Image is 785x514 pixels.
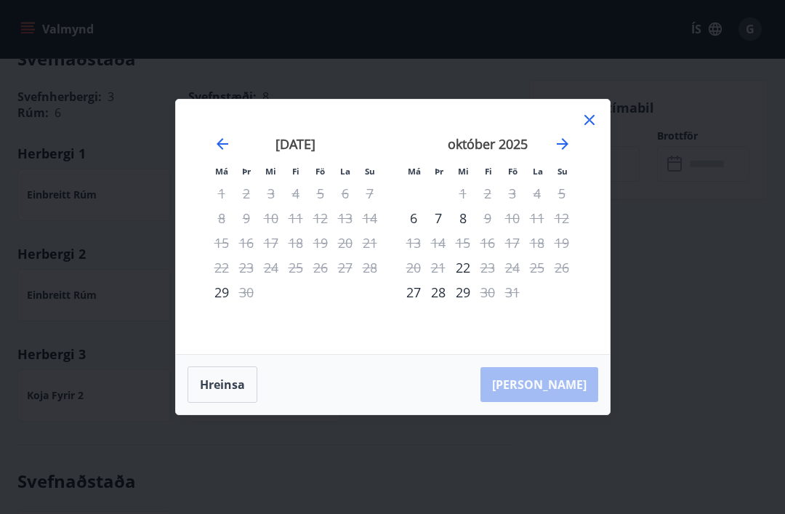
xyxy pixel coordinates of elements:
[333,181,358,206] td: Not available. laugardagur, 6. september 2025
[401,255,426,280] td: Not available. mánudagur, 20. október 2025
[426,280,451,305] td: Choose þriðjudagur, 28. október 2025 as your check-in date. It’s available.
[234,255,259,280] td: Not available. þriðjudagur, 23. september 2025
[401,206,426,230] div: Aðeins innritun í boði
[426,206,451,230] td: Choose þriðjudagur, 7. október 2025 as your check-in date. It’s available.
[475,255,500,280] td: Not available. fimmtudagur, 23. október 2025
[475,255,500,280] div: Aðeins útritun í boði
[549,230,574,255] td: Not available. sunnudagur, 19. október 2025
[308,255,333,280] td: Not available. föstudagur, 26. september 2025
[458,166,469,177] small: Mi
[259,206,283,230] td: Not available. miðvikudagur, 10. september 2025
[283,181,308,206] td: Not available. fimmtudagur, 4. september 2025
[308,206,333,230] td: Not available. föstudagur, 12. september 2025
[209,255,234,280] td: Not available. mánudagur, 22. september 2025
[209,181,234,206] td: Not available. mánudagur, 1. september 2025
[475,230,500,255] td: Not available. fimmtudagur, 16. október 2025
[426,230,451,255] td: Not available. þriðjudagur, 14. október 2025
[500,206,525,230] td: Not available. föstudagur, 10. október 2025
[234,230,259,255] td: Not available. þriðjudagur, 16. september 2025
[475,206,500,230] div: Aðeins útritun í boði
[525,206,549,230] td: Not available. laugardagur, 11. október 2025
[401,280,426,305] div: Aðeins innritun í boði
[408,166,421,177] small: Má
[259,181,283,206] td: Not available. miðvikudagur, 3. september 2025
[283,230,308,255] td: Not available. fimmtudagur, 18. september 2025
[451,255,475,280] div: Aðeins innritun í boði
[554,135,571,153] div: Move forward to switch to the next month.
[475,206,500,230] td: Not available. fimmtudagur, 9. október 2025
[333,230,358,255] td: Not available. laugardagur, 20. september 2025
[451,280,475,305] td: Choose miðvikudagur, 29. október 2025 as your check-in date. It’s available.
[259,255,283,280] td: Not available. miðvikudagur, 24. september 2025
[525,181,549,206] td: Not available. laugardagur, 4. október 2025
[193,117,592,337] div: Calendar
[242,166,251,177] small: Þr
[448,135,528,153] strong: október 2025
[340,166,350,177] small: La
[451,206,475,230] td: Choose miðvikudagur, 8. október 2025 as your check-in date. It’s available.
[426,255,451,280] td: Not available. þriðjudagur, 21. október 2025
[426,280,451,305] div: 28
[549,181,574,206] td: Not available. sunnudagur, 5. október 2025
[525,230,549,255] td: Not available. laugardagur, 18. október 2025
[401,280,426,305] td: Choose mánudagur, 27. október 2025 as your check-in date. It’s available.
[451,181,475,206] td: Not available. miðvikudagur, 1. október 2025
[333,255,358,280] td: Not available. laugardagur, 27. september 2025
[333,206,358,230] td: Not available. laugardagur, 13. september 2025
[308,181,333,206] td: Not available. föstudagur, 5. september 2025
[234,280,259,305] div: Aðeins útritun í boði
[451,255,475,280] td: Choose miðvikudagur, 22. október 2025 as your check-in date. It’s available.
[451,206,475,230] div: 8
[283,206,308,230] td: Not available. fimmtudagur, 11. september 2025
[549,206,574,230] td: Not available. sunnudagur, 12. október 2025
[500,181,525,206] td: Not available. föstudagur, 3. október 2025
[234,280,259,305] td: Not available. þriðjudagur, 30. september 2025
[500,280,525,305] td: Not available. föstudagur, 31. október 2025
[533,166,543,177] small: La
[283,255,308,280] td: Not available. fimmtudagur, 25. september 2025
[549,255,574,280] td: Not available. sunnudagur, 26. október 2025
[209,280,234,305] td: Choose mánudagur, 29. september 2025 as your check-in date. It’s available.
[209,230,234,255] td: Not available. mánudagur, 15. september 2025
[365,166,375,177] small: Su
[358,181,382,206] td: Not available. sunnudagur, 7. september 2025
[401,230,426,255] td: Not available. mánudagur, 13. október 2025
[525,255,549,280] td: Not available. laugardagur, 25. október 2025
[308,230,333,255] td: Not available. föstudagur, 19. september 2025
[435,166,443,177] small: Þr
[259,230,283,255] td: Not available. miðvikudagur, 17. september 2025
[358,230,382,255] td: Not available. sunnudagur, 21. september 2025
[234,206,259,230] td: Not available. þriðjudagur, 9. september 2025
[401,206,426,230] td: Choose mánudagur, 6. október 2025 as your check-in date. It’s available.
[451,230,475,255] td: Not available. miðvikudagur, 15. október 2025
[557,166,568,177] small: Su
[475,181,500,206] td: Not available. fimmtudagur, 2. október 2025
[209,280,234,305] div: Aðeins innritun í boði
[475,280,500,305] div: Aðeins útritun í boði
[315,166,325,177] small: Fö
[485,166,492,177] small: Fi
[265,166,276,177] small: Mi
[500,255,525,280] td: Not available. föstudagur, 24. október 2025
[475,280,500,305] td: Not available. fimmtudagur, 30. október 2025
[188,366,257,403] button: Hreinsa
[234,181,259,206] td: Not available. þriðjudagur, 2. september 2025
[500,230,525,255] td: Not available. föstudagur, 17. október 2025
[209,206,234,230] td: Not available. mánudagur, 8. september 2025
[358,255,382,280] td: Not available. sunnudagur, 28. september 2025
[215,166,228,177] small: Má
[358,206,382,230] td: Not available. sunnudagur, 14. september 2025
[451,280,475,305] div: 29
[426,206,451,230] div: 7
[508,166,518,177] small: Fö
[292,166,299,177] small: Fi
[214,135,231,153] div: Move backward to switch to the previous month.
[275,135,315,153] strong: [DATE]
